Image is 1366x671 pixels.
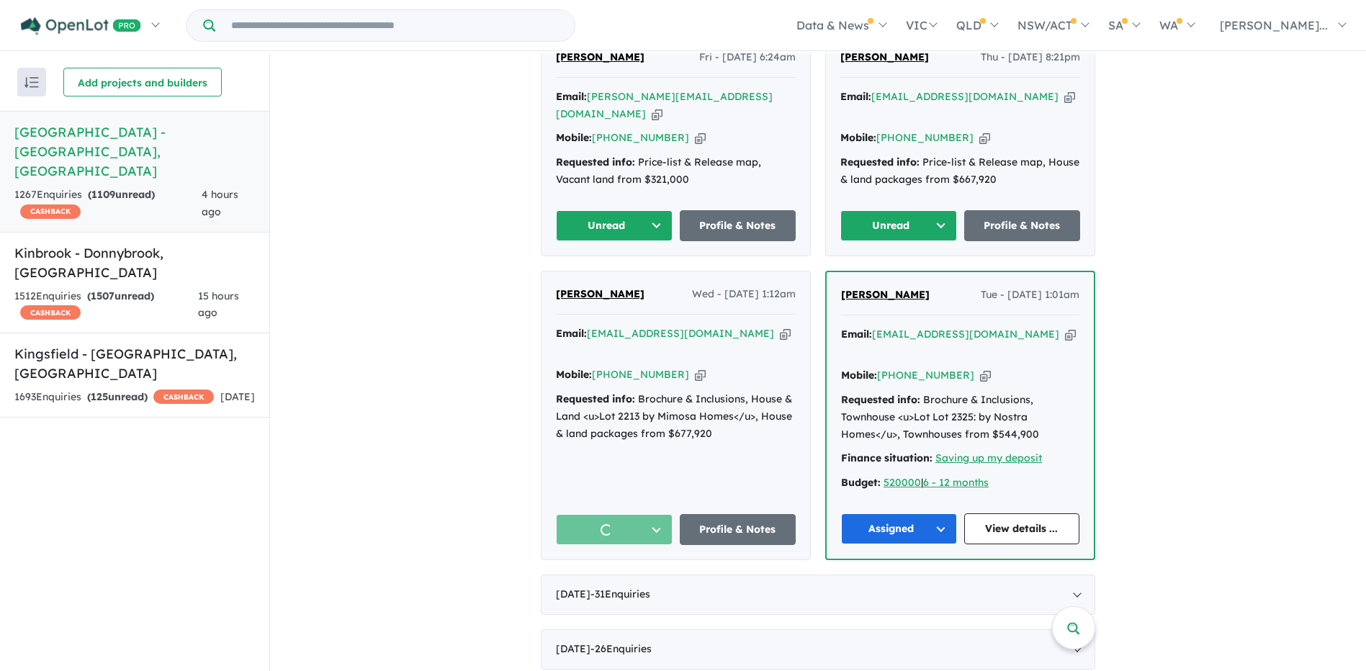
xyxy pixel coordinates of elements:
[964,210,1081,241] a: Profile & Notes
[14,122,255,181] h5: [GEOGRAPHIC_DATA] - [GEOGRAPHIC_DATA] , [GEOGRAPHIC_DATA]
[923,476,989,489] a: 6 - 12 months
[840,90,871,103] strong: Email:
[14,389,214,406] div: 1693 Enquir ies
[556,210,673,241] button: Unread
[202,188,238,218] span: 4 hours ago
[14,186,202,221] div: 1267 Enquir ies
[964,513,1080,544] a: View details ...
[21,17,141,35] img: Openlot PRO Logo White
[840,210,957,241] button: Unread
[14,243,255,282] h5: Kinbrook - Donnybrook , [GEOGRAPHIC_DATA]
[218,10,572,41] input: Try estate name, suburb, builder or developer
[14,288,198,323] div: 1512 Enquir ies
[592,131,689,144] a: [PHONE_NUMBER]
[556,327,587,340] strong: Email:
[590,642,652,655] span: - 26 Enquir ies
[680,514,796,545] a: Profile & Notes
[556,368,592,381] strong: Mobile:
[590,587,650,600] span: - 31 Enquir ies
[20,204,81,219] span: CASHBACK
[935,451,1042,464] a: Saving up my deposit
[981,49,1080,66] span: Thu - [DATE] 8:21pm
[220,390,255,403] span: [DATE]
[841,513,957,544] button: Assigned
[87,289,154,302] strong: ( unread)
[1064,89,1075,104] button: Copy
[841,393,920,406] strong: Requested info:
[876,131,974,144] a: [PHONE_NUMBER]
[556,154,796,189] div: Price-list & Release map, Vacant land from $321,000
[91,289,114,302] span: 1507
[840,50,929,63] span: [PERSON_NAME]
[871,90,1059,103] a: [EMAIL_ADDRESS][DOMAIN_NAME]
[840,49,929,66] a: [PERSON_NAME]
[652,107,662,122] button: Copy
[841,474,1079,492] div: |
[556,391,796,442] div: Brochure & Inclusions, House & Land <u>Lot 2213 by Mimosa Homes</u>, House & land packages from $...
[556,90,773,120] a: [PERSON_NAME][EMAIL_ADDRESS][DOMAIN_NAME]
[841,476,881,489] strong: Budget:
[695,130,706,145] button: Copy
[840,131,876,144] strong: Mobile:
[556,156,635,168] strong: Requested info:
[841,328,872,341] strong: Email:
[63,68,222,96] button: Add projects and builders
[14,344,255,383] h5: Kingsfield - [GEOGRAPHIC_DATA] , [GEOGRAPHIC_DATA]
[91,390,108,403] span: 125
[541,575,1095,615] div: [DATE]
[980,368,991,383] button: Copy
[780,326,791,341] button: Copy
[841,451,933,464] strong: Finance situation:
[841,392,1079,443] div: Brochure & Inclusions, Townhouse <u>Lot Lot 2325: by Nostra Homes</u>, Townhouses from $544,900
[541,629,1095,670] div: [DATE]
[556,287,644,300] span: [PERSON_NAME]
[88,188,155,201] strong: ( unread)
[556,90,587,103] strong: Email:
[556,392,635,405] strong: Requested info:
[840,154,1080,189] div: Price-list & Release map, House & land packages from $667,920
[884,476,921,489] a: 520000
[680,210,796,241] a: Profile & Notes
[872,328,1059,341] a: [EMAIL_ADDRESS][DOMAIN_NAME]
[695,367,706,382] button: Copy
[841,369,877,382] strong: Mobile:
[587,327,774,340] a: [EMAIL_ADDRESS][DOMAIN_NAME]
[877,369,974,382] a: [PHONE_NUMBER]
[198,289,239,320] span: 15 hours ago
[692,286,796,303] span: Wed - [DATE] 1:12am
[981,287,1079,304] span: Tue - [DATE] 1:01am
[20,305,81,320] span: CASHBACK
[979,130,990,145] button: Copy
[87,390,148,403] strong: ( unread)
[556,50,644,63] span: [PERSON_NAME]
[556,286,644,303] a: [PERSON_NAME]
[24,77,39,88] img: sort.svg
[556,49,644,66] a: [PERSON_NAME]
[841,288,930,301] span: [PERSON_NAME]
[556,131,592,144] strong: Mobile:
[1065,327,1076,342] button: Copy
[592,368,689,381] a: [PHONE_NUMBER]
[153,389,214,404] span: CASHBACK
[91,188,115,201] span: 1109
[840,156,920,168] strong: Requested info:
[1220,18,1328,32] span: [PERSON_NAME]...
[699,49,796,66] span: Fri - [DATE] 6:24am
[841,287,930,304] a: [PERSON_NAME]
